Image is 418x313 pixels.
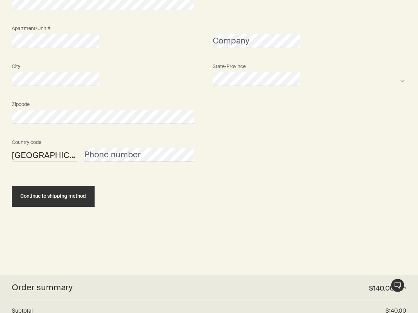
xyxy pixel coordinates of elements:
[20,194,86,199] span: Continue to shipping method
[12,282,406,293] div: Order summary$140.00
[12,72,99,86] input: City
[12,148,77,162] select: Country code
[12,282,72,293] h1: Order summary
[369,284,394,293] span: $140.00
[12,34,99,48] input: Apartment/Unit #
[84,148,194,162] input: Phone number
[213,72,300,86] select: State/Province
[213,34,300,48] input: Company
[391,278,405,292] button: Live Assistance
[12,110,194,124] input: Zipcode
[12,186,95,207] button: Continue to shipping method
